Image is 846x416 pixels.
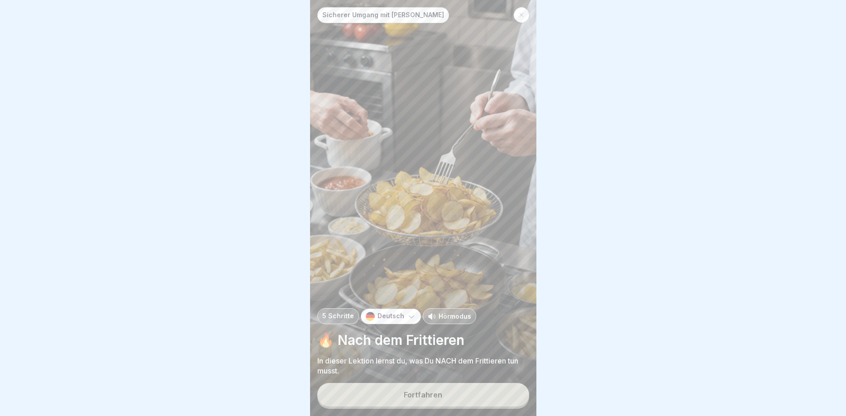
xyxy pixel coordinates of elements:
p: 🔥 Nach dem Frittieren [317,331,529,349]
p: In dieser Lektion lernst du, was Du NACH dem Frittieren tun musst. [317,356,529,376]
p: Hörmodus [439,311,471,321]
button: Fortfahren [317,383,529,406]
p: Deutsch [378,312,404,320]
div: Fortfahren [404,391,442,399]
p: 5 Schritte [322,312,354,320]
img: de.svg [366,312,375,321]
p: Sicherer Umgang mit [PERSON_NAME] [322,11,444,19]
